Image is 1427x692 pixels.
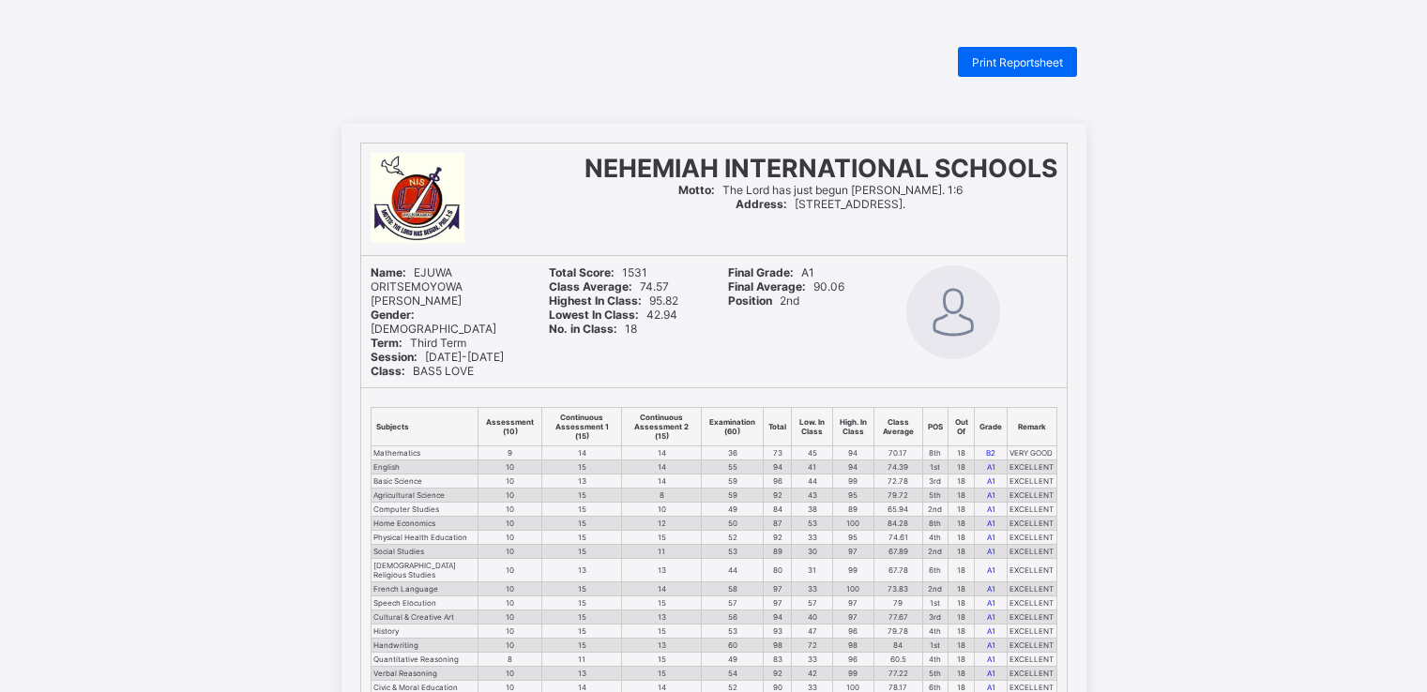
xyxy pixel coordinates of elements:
td: 15 [622,667,702,681]
td: 80 [764,559,792,582]
td: A1 [975,531,1008,545]
td: History [371,624,478,639]
td: 15 [542,460,622,474]
span: 2nd [728,293,799,308]
td: EXCELLENT [1008,531,1056,545]
b: Name: [371,265,406,279]
td: 73.83 [873,582,922,596]
td: 18 [948,624,975,639]
td: 13 [542,474,622,489]
td: 36 [702,446,764,460]
td: 11 [622,545,702,559]
td: 38 [792,503,832,517]
th: Subjects [371,408,478,446]
span: [STREET_ADDRESS]. [736,197,905,211]
td: EXCELLENT [1008,474,1056,489]
td: 95 [832,489,873,503]
td: 54 [702,667,764,681]
td: 2nd [922,582,948,596]
td: A1 [975,503,1008,517]
td: 4th [922,624,948,639]
td: 53 [792,517,832,531]
td: EXCELLENT [1008,582,1056,596]
td: 98 [764,639,792,653]
td: 100 [832,517,873,531]
td: 15 [542,624,622,639]
td: EXCELLENT [1008,489,1056,503]
td: 10 [478,667,542,681]
td: 99 [832,559,873,582]
td: 99 [832,667,873,681]
td: 84 [764,503,792,517]
td: 15 [542,639,622,653]
td: Quantitative Reasoning [371,653,478,667]
td: 98 [832,639,873,653]
span: 95.82 [549,293,678,308]
td: Mathematics [371,446,478,460]
td: 3rd [922,474,948,489]
td: 10 [478,531,542,545]
td: 42 [792,667,832,681]
td: A1 [975,559,1008,582]
td: 10 [478,517,542,531]
td: [DEMOGRAPHIC_DATA] Religious Studies [371,559,478,582]
td: Physical Health Education [371,531,478,545]
td: 18 [948,653,975,667]
td: 10 [478,503,542,517]
td: 15 [622,596,702,610]
td: A1 [975,610,1008,624]
td: 83 [764,653,792,667]
th: POS [922,408,948,446]
td: 92 [764,531,792,545]
td: 67.89 [873,545,922,559]
td: 84.28 [873,517,922,531]
td: 2nd [922,503,948,517]
b: Total Score: [549,265,615,279]
td: 10 [478,582,542,596]
td: 10 [478,596,542,610]
td: 13 [542,667,622,681]
th: Examination (60) [702,408,764,446]
td: 53 [702,624,764,639]
span: Print Reportsheet [972,55,1063,69]
td: 49 [702,503,764,517]
td: 18 [948,474,975,489]
td: Cultural & Creative Art [371,610,478,624]
td: B2 [975,446,1008,460]
td: 59 [702,489,764,503]
td: French Language [371,582,478,596]
td: 11 [542,653,622,667]
td: 53 [702,545,764,559]
td: Agricultural Science [371,489,478,503]
td: 92 [764,489,792,503]
td: 73 [764,446,792,460]
td: Home Economics [371,517,478,531]
span: BAS5 LOVE [371,364,474,378]
span: A1 [728,265,814,279]
td: 10 [478,460,542,474]
td: 74.61 [873,531,922,545]
td: 15 [542,596,622,610]
td: 18 [948,517,975,531]
td: 41 [792,460,832,474]
td: 79.78 [873,624,922,639]
td: 84 [873,639,922,653]
td: 77.22 [873,667,922,681]
td: 14 [542,446,622,460]
td: 8 [622,489,702,503]
span: [DATE]-[DATE] [371,350,504,364]
td: 43 [792,489,832,503]
th: Class Average [873,408,922,446]
b: Address: [736,197,787,211]
td: EXCELLENT [1008,545,1056,559]
td: 40 [792,610,832,624]
td: 100 [832,582,873,596]
td: 96 [832,624,873,639]
td: 15 [542,517,622,531]
td: Basic Science [371,474,478,489]
span: NEHEMIAH INTERNATIONAL SCHOOLS [584,153,1057,183]
th: Total [764,408,792,446]
td: 15 [622,531,702,545]
td: 18 [948,545,975,559]
td: 33 [792,653,832,667]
